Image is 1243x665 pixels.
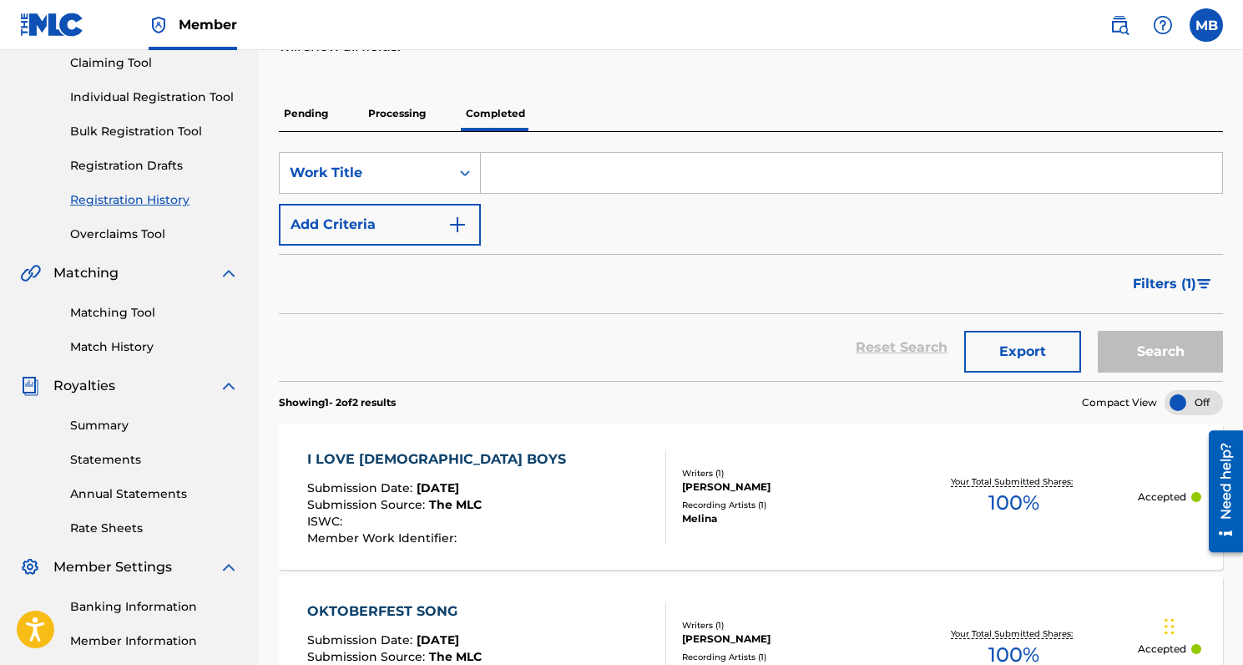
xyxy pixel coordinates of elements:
a: Bulk Registration Tool [70,123,239,140]
img: expand [219,557,239,577]
div: [PERSON_NAME] [682,480,891,495]
span: Member [179,15,237,34]
a: Matching Tool [70,304,239,322]
div: I LOVE [DEMOGRAPHIC_DATA] BOYS [307,449,574,470]
p: Your Total Submitted Shares: [951,475,1077,488]
div: [PERSON_NAME] [682,632,891,647]
span: Submission Source : [307,497,429,512]
p: Your Total Submitted Shares: [951,627,1077,640]
a: I LOVE [DEMOGRAPHIC_DATA] BOYSSubmission Date:[DATE]Submission Source:The MLCISWC:Member Work Ide... [279,424,1223,570]
a: Individual Registration Tool [70,89,239,106]
span: ISWC : [307,514,346,529]
a: Registration History [70,191,239,209]
p: Accepted [1138,642,1186,657]
span: Filters ( 1 ) [1133,274,1196,294]
div: Recording Artists ( 1 ) [682,499,891,511]
span: Submission Date : [307,632,417,647]
a: Annual Statements [70,485,239,503]
div: User Menu [1190,8,1223,42]
div: Melina [682,511,891,526]
span: Royalties [53,376,115,396]
div: Drag [1165,602,1175,652]
div: Writers ( 1 ) [682,619,891,632]
button: Add Criteria [279,204,481,246]
img: Member Settings [20,557,40,577]
img: Top Rightsholder [149,15,169,35]
span: [DATE] [417,632,459,647]
img: 9d2ae6d4665cec9f34b9.svg [447,215,467,235]
a: Summary [70,417,239,434]
a: Banking Information [70,598,239,616]
span: Member Settings [53,557,172,577]
a: Overclaims Tool [70,226,239,243]
span: The MLC [429,649,482,664]
span: Compact View [1082,395,1157,410]
iframe: Chat Widget [1160,585,1243,665]
div: Recording Artists ( 1 ) [682,651,891,663]
p: Pending [279,96,333,131]
p: Showing 1 - 2 of 2 results [279,395,396,410]
p: Processing [363,96,431,131]
img: Royalties [20,376,40,396]
img: expand [219,376,239,396]
span: Submission Source : [307,649,429,664]
form: Search Form [279,152,1223,381]
span: Submission Date : [307,480,417,495]
span: The MLC [429,497,482,512]
img: help [1153,15,1173,35]
a: Rate Sheets [70,520,239,537]
a: Public Search [1103,8,1136,42]
a: Registration Drafts [70,157,239,175]
img: MLC Logo [20,13,84,37]
span: Matching [53,263,119,283]
p: Completed [461,96,530,131]
iframe: Resource Center [1196,424,1243,558]
img: filter [1197,279,1211,289]
span: Member Work Identifier : [307,530,461,546]
a: Member Information [70,632,239,650]
div: OKTOBERFEST SONG [307,602,482,622]
span: 100 % [988,488,1039,518]
span: [DATE] [417,480,459,495]
div: Work Title [290,163,440,183]
img: expand [219,263,239,283]
button: Filters (1) [1123,263,1223,305]
div: Help [1146,8,1180,42]
a: Claiming Tool [70,54,239,72]
a: Match History [70,338,239,356]
p: Accepted [1138,490,1186,505]
img: Matching [20,263,41,283]
button: Export [964,331,1081,373]
div: Writers ( 1 ) [682,467,891,480]
img: search [1109,15,1129,35]
a: Statements [70,451,239,469]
